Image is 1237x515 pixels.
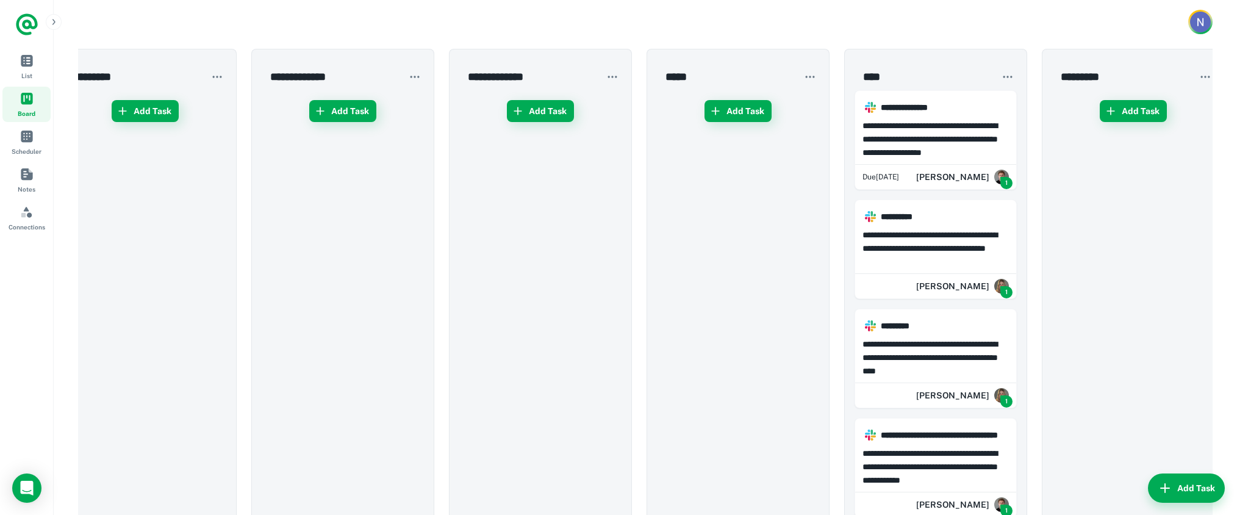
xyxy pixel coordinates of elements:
[15,12,39,37] a: Logo
[1000,286,1013,298] span: 1
[916,170,989,184] h6: [PERSON_NAME]
[916,389,989,402] h6: [PERSON_NAME]
[705,100,772,122] button: Add Task
[865,430,876,441] img: https://app.briefmatic.com/assets/integrations/slack.png
[916,279,989,293] h6: [PERSON_NAME]
[112,100,179,122] button: Add Task
[2,87,51,122] a: Board
[2,49,51,84] a: List
[1190,12,1211,32] img: Natalie Francisco
[1000,177,1013,189] span: 1
[1148,474,1225,503] button: Add Task
[865,211,876,222] img: https://app.briefmatic.com/assets/integrations/slack.png
[865,320,876,331] img: https://app.briefmatic.com/assets/integrations/slack.png
[12,474,41,503] div: Load Chat
[865,102,876,113] img: https://app.briefmatic.com/assets/integrations/slack.png
[18,184,35,194] span: Notes
[2,162,51,198] a: Notes
[916,498,989,511] h6: [PERSON_NAME]
[994,388,1009,403] img: 9527887349456_d78f4a510acfa25b3e34_72.png
[12,146,41,156] span: Scheduler
[18,109,35,118] span: Board
[1100,100,1167,122] button: Add Task
[916,165,1009,189] div: Timothy Highnam
[916,274,1009,298] div: Natalie
[994,279,1009,294] img: 9527887349456_d78f4a510acfa25b3e34_72.png
[9,222,45,232] span: Connections
[862,171,899,182] span: Wednesday, Feb 19
[309,100,376,122] button: Add Task
[1188,10,1213,34] button: Account button
[507,100,574,122] button: Add Task
[2,124,51,160] a: Scheduler
[2,200,51,236] a: Connections
[916,383,1009,408] div: Natalie
[994,170,1009,184] img: 9256611781105_d0b0c171b799f6cbf331_72.jpg
[21,71,32,81] span: List
[994,497,1009,512] img: 9256611781105_d0b0c171b799f6cbf331_72.jpg
[1000,395,1013,408] span: 1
